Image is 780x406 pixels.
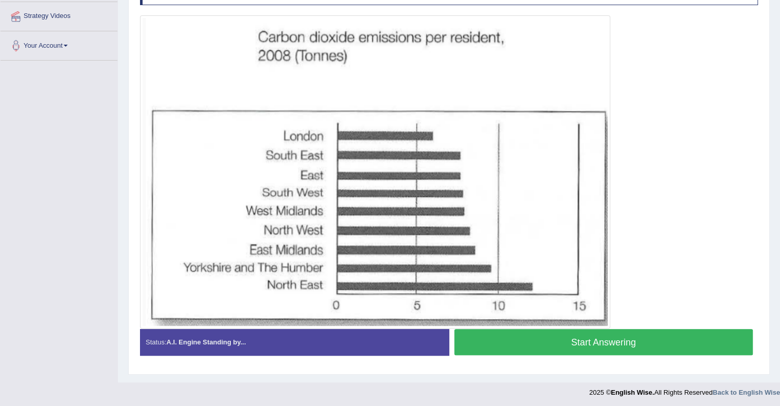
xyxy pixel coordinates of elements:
[140,329,449,355] div: Status:
[611,389,654,396] strong: English Wise.
[589,382,780,397] div: 2025 © All Rights Reserved
[1,2,117,28] a: Strategy Videos
[166,338,246,346] strong: A.I. Engine Standing by...
[713,389,780,396] a: Back to English Wise
[1,31,117,57] a: Your Account
[454,329,753,355] button: Start Answering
